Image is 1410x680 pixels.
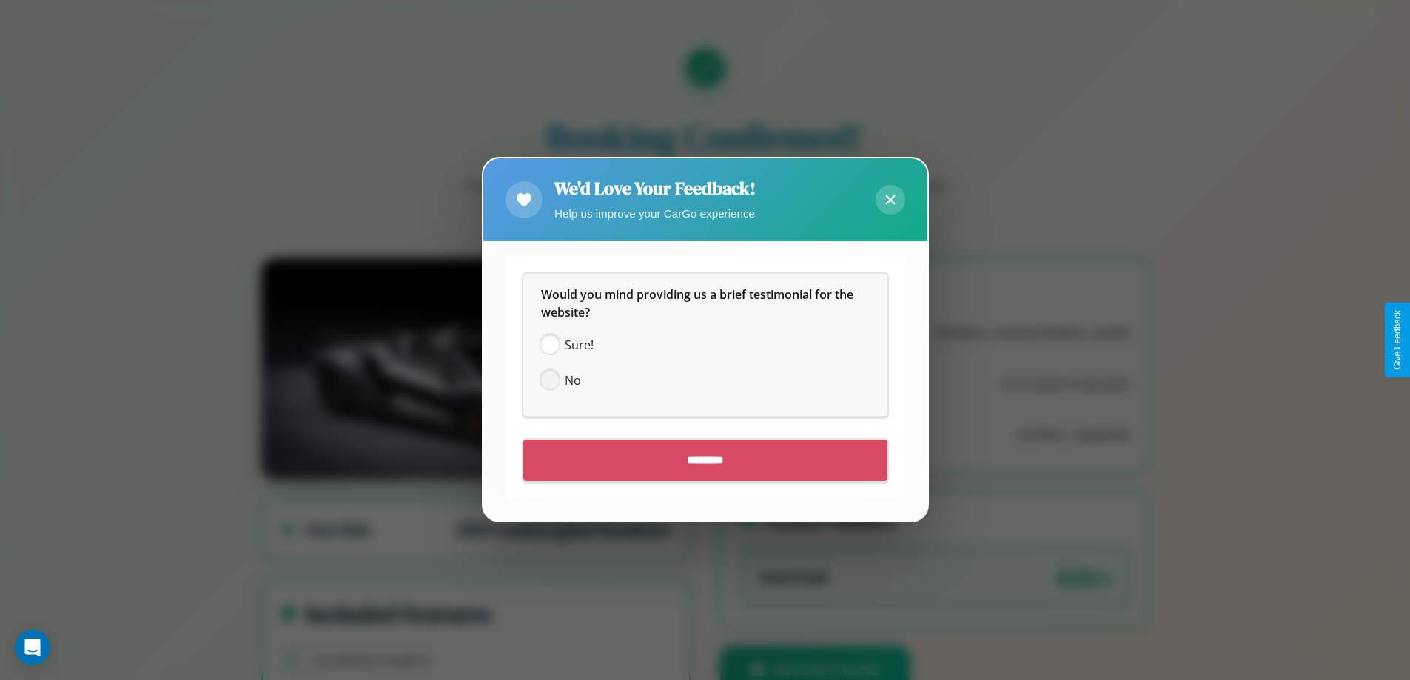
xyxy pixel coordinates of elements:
[554,203,756,223] p: Help us improve your CarGo experience
[565,372,581,390] span: No
[565,337,594,354] span: Sure!
[1392,310,1403,370] div: Give Feedback
[541,287,856,321] span: Would you mind providing us a brief testimonial for the website?
[554,176,756,201] h2: We'd Love Your Feedback!
[15,630,50,665] div: Open Intercom Messenger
